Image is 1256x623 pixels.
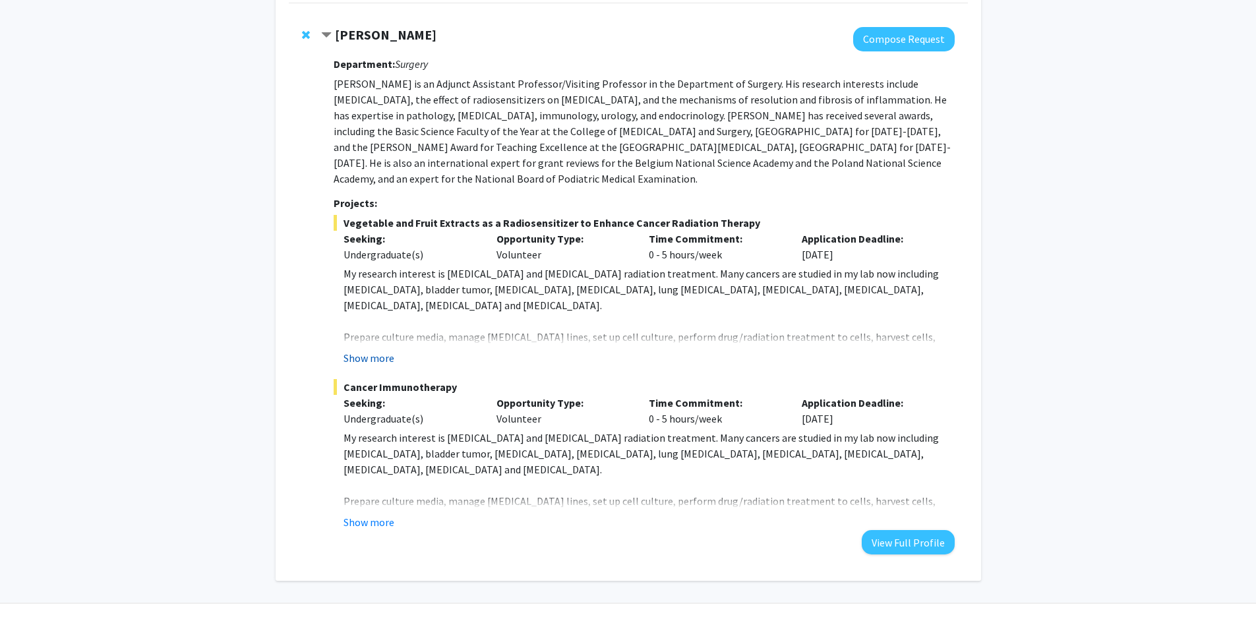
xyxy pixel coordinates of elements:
[802,231,935,247] p: Application Deadline:
[344,514,394,530] button: Show more
[321,30,332,41] span: Contract Yujiang Fang Bookmark
[802,395,935,411] p: Application Deadline:
[496,395,630,411] p: Opportunity Type:
[792,231,945,262] div: [DATE]
[344,411,477,427] div: Undergraduate(s)
[487,231,640,262] div: Volunteer
[302,30,310,40] span: Remove Yujiang Fang from bookmarks
[496,231,630,247] p: Opportunity Type:
[334,57,395,71] strong: Department:
[639,231,792,262] div: 0 - 5 hours/week
[649,231,782,247] p: Time Commitment:
[344,330,936,359] span: Prepare culture media, manage [MEDICAL_DATA] lines, set up cell culture, perform drug/radiation t...
[792,395,945,427] div: [DATE]
[344,494,936,523] span: Prepare culture media, manage [MEDICAL_DATA] lines, set up cell culture, perform drug/radiation t...
[344,267,939,312] span: My research interest is [MEDICAL_DATA] and [MEDICAL_DATA] radiation treatment. Many cancers are s...
[639,395,792,427] div: 0 - 5 hours/week
[344,350,394,366] button: Show more
[334,215,954,231] span: Vegetable and Fruit Extracts as a Radiosensitizer to Enhance Cancer Radiation Therapy
[487,395,640,427] div: Volunteer
[344,231,477,247] p: Seeking:
[334,76,954,187] p: [PERSON_NAME] is an Adjunct Assistant Professor/Visiting Professor in the Department of Surgery. ...
[10,564,56,613] iframe: Chat
[395,57,428,71] i: Surgery
[335,26,436,43] strong: [PERSON_NAME]
[344,247,477,262] div: Undergraduate(s)
[334,379,954,395] span: Cancer Immunotherapy
[649,395,782,411] p: Time Commitment:
[344,395,477,411] p: Seeking:
[853,27,955,51] button: Compose Request to Yujiang Fang
[344,431,939,476] span: My research interest is [MEDICAL_DATA] and [MEDICAL_DATA] radiation treatment. Many cancers are s...
[862,530,955,554] button: View Full Profile
[334,196,377,210] strong: Projects:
